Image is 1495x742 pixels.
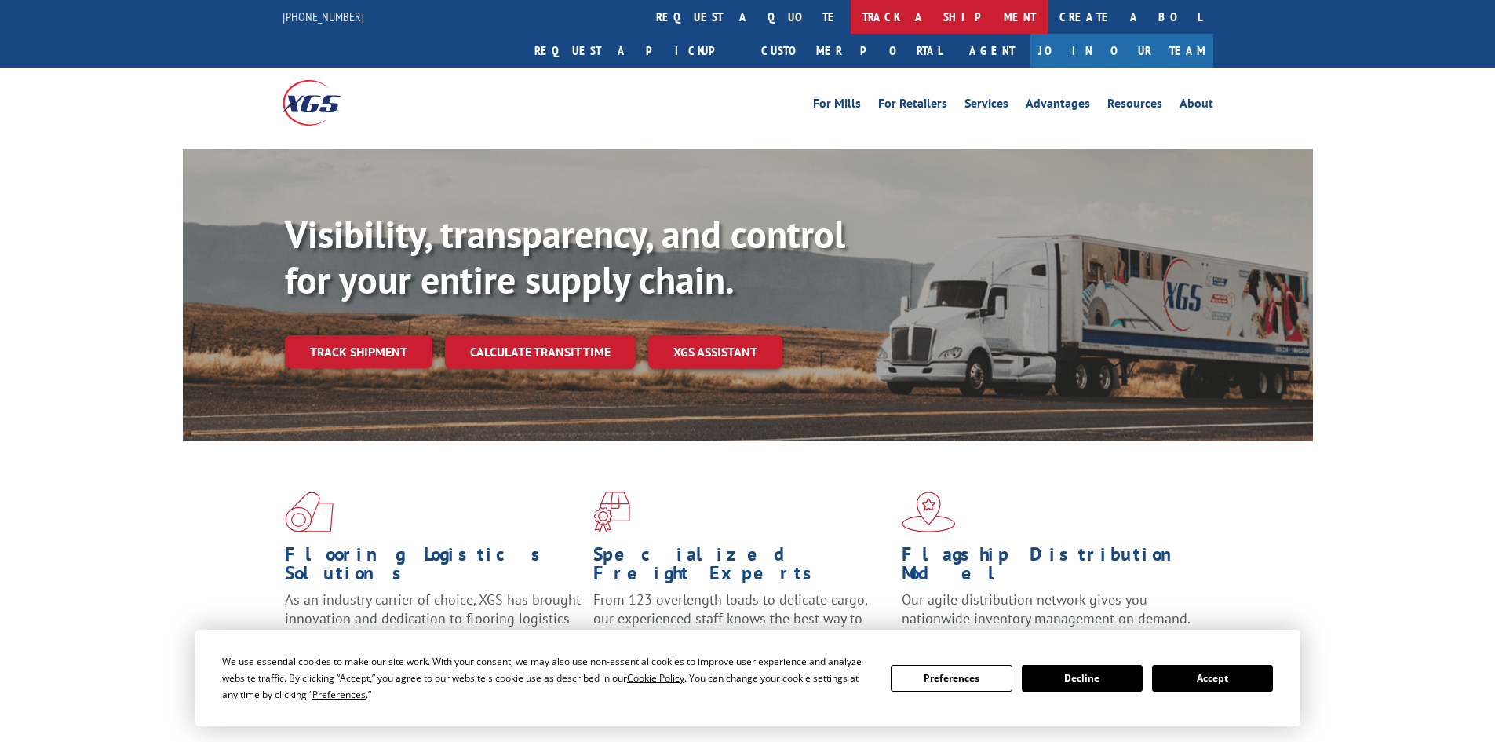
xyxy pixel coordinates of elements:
a: Request a pickup [523,34,749,68]
a: Track shipment [285,335,432,368]
a: For Retailers [878,97,947,115]
b: Visibility, transparency, and control for your entire supply chain. [285,210,845,304]
span: As an industry carrier of choice, XGS has brought innovation and dedication to flooring logistics... [285,590,581,646]
span: Cookie Policy [627,671,684,685]
span: Our agile distribution network gives you nationwide inventory management on demand. [902,590,1191,627]
div: Cookie Consent Prompt [195,630,1300,726]
a: Advantages [1026,97,1090,115]
h1: Flagship Distribution Model [902,545,1198,590]
button: Preferences [891,665,1012,692]
a: Resources [1107,97,1162,115]
img: xgs-icon-focused-on-flooring-red [593,492,630,532]
button: Decline [1022,665,1143,692]
span: Preferences [312,688,366,701]
div: We use essential cookies to make our site work. With your consent, we may also use non-essential ... [222,653,872,703]
a: Calculate transit time [445,335,636,369]
h1: Flooring Logistics Solutions [285,545,582,590]
img: xgs-icon-total-supply-chain-intelligence-red [285,492,334,532]
a: Join Our Team [1030,34,1213,68]
p: From 123 overlength loads to delicate cargo, our experienced staff knows the best way to move you... [593,590,890,660]
a: Agent [954,34,1030,68]
a: Services [964,97,1008,115]
button: Accept [1152,665,1273,692]
img: xgs-icon-flagship-distribution-model-red [902,492,956,532]
a: Customer Portal [749,34,954,68]
h1: Specialized Freight Experts [593,545,890,590]
a: For Mills [813,97,861,115]
a: XGS ASSISTANT [648,335,782,369]
a: [PHONE_NUMBER] [283,9,364,24]
a: About [1180,97,1213,115]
